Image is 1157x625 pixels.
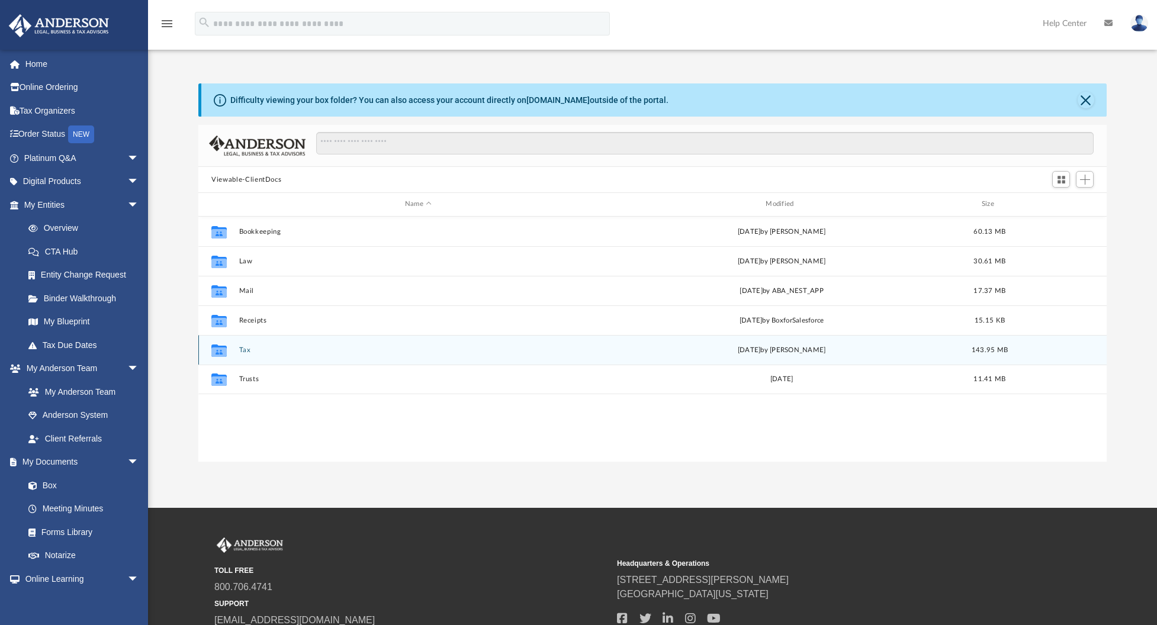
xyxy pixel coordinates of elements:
[8,357,151,381] a: My Anderson Teamarrow_drop_down
[127,146,151,170] span: arrow_drop_down
[617,558,1011,569] small: Headquarters & Operations
[214,615,375,625] a: [EMAIL_ADDRESS][DOMAIN_NAME]
[127,193,151,217] span: arrow_drop_down
[17,240,157,263] a: CTA Hub
[603,285,961,296] div: [DATE] by ABA_NEST_APP
[972,346,1008,353] span: 143.95 MB
[1018,199,1101,210] div: id
[8,76,157,99] a: Online Ordering
[198,217,1107,462] div: grid
[17,544,151,568] a: Notarize
[1130,15,1148,32] img: User Pic
[127,450,151,475] span: arrow_drop_down
[526,95,590,105] a: [DOMAIN_NAME]
[5,14,113,37] img: Anderson Advisors Platinum Portal
[17,333,157,357] a: Tax Due Dates
[239,375,597,383] button: Trusts
[1078,92,1094,108] button: Close
[127,567,151,591] span: arrow_drop_down
[974,257,1006,264] span: 30.61 MB
[214,565,609,576] small: TOLL FREE
[17,380,145,404] a: My Anderson Team
[617,575,789,585] a: [STREET_ADDRESS][PERSON_NAME]
[1052,171,1070,188] button: Switch to Grid View
[214,582,272,592] a: 800.706.4741
[17,217,157,240] a: Overview
[8,450,151,474] a: My Documentsarrow_drop_down
[214,537,285,553] img: Anderson Advisors Platinum Portal
[603,344,961,355] div: [DATE] by [PERSON_NAME]
[603,315,961,326] div: [DATE] by BoxforSalesforce
[8,193,157,217] a: My Entitiesarrow_drop_down
[198,16,211,29] i: search
[17,497,151,521] a: Meeting Minutes
[8,99,157,123] a: Tax Organizers
[602,199,961,210] div: Modified
[17,286,157,310] a: Binder Walkthrough
[8,52,157,76] a: Home
[17,520,145,544] a: Forms Library
[239,257,597,265] button: Law
[127,170,151,194] span: arrow_drop_down
[1076,171,1094,188] button: Add
[8,170,157,194] a: Digital Productsarrow_drop_down
[17,404,151,427] a: Anderson System
[974,228,1006,234] span: 60.13 MB
[17,427,151,450] a: Client Referrals
[239,228,597,236] button: Bookkeeping
[239,287,597,295] button: Mail
[974,287,1006,294] span: 17.37 MB
[68,125,94,143] div: NEW
[966,199,1014,210] div: Size
[603,374,961,385] div: [DATE]
[974,376,1006,382] span: 11.41 MB
[617,589,769,599] a: [GEOGRAPHIC_DATA][US_STATE]
[603,226,961,237] div: [DATE] by [PERSON_NAME]
[8,567,151,591] a: Online Learningarrow_drop_down
[603,256,961,266] div: [DATE] by [PERSON_NAME]
[160,22,174,31] a: menu
[316,132,1094,154] input: Search files and folders
[239,199,597,210] div: Name
[127,357,151,381] span: arrow_drop_down
[8,146,157,170] a: Platinum Q&Aarrow_drop_down
[211,175,281,185] button: Viewable-ClientDocs
[160,17,174,31] i: menu
[239,346,597,354] button: Tax
[239,317,597,324] button: Receipts
[214,598,609,609] small: SUPPORT
[230,94,669,107] div: Difficulty viewing your box folder? You can also access your account directly on outside of the p...
[17,473,145,497] a: Box
[8,123,157,147] a: Order StatusNEW
[975,317,1005,323] span: 15.15 KB
[17,310,151,334] a: My Blueprint
[17,263,157,287] a: Entity Change Request
[204,199,233,210] div: id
